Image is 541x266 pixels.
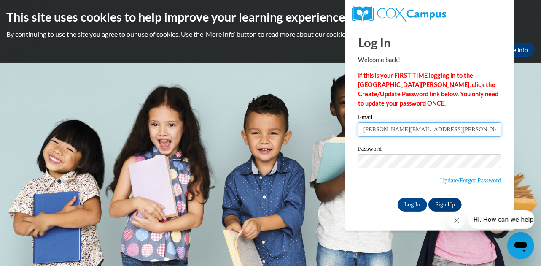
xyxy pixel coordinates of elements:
a: Sign Up [428,198,461,212]
a: More Info [495,43,535,57]
iframe: Button to launch messaging window [507,232,534,259]
p: Welcome back! [358,55,501,65]
a: Update/Forgot Password [440,177,501,184]
strong: If this is your FIRST TIME logging in to the [GEOGRAPHIC_DATA][PERSON_NAME], click the Create/Upd... [358,72,498,107]
h1: Log In [358,34,501,51]
label: Email [358,114,501,122]
h2: This site uses cookies to help improve your learning experience. [6,8,535,25]
label: Password [358,146,501,154]
span: Hi. How can we help? [5,6,68,13]
img: COX Campus [352,6,446,22]
iframe: Message from company [468,210,534,229]
input: Log In [398,198,427,212]
iframe: Close message [448,212,465,229]
p: By continuing to use the site you agree to our use of cookies. Use the ‘More info’ button to read... [6,30,535,39]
